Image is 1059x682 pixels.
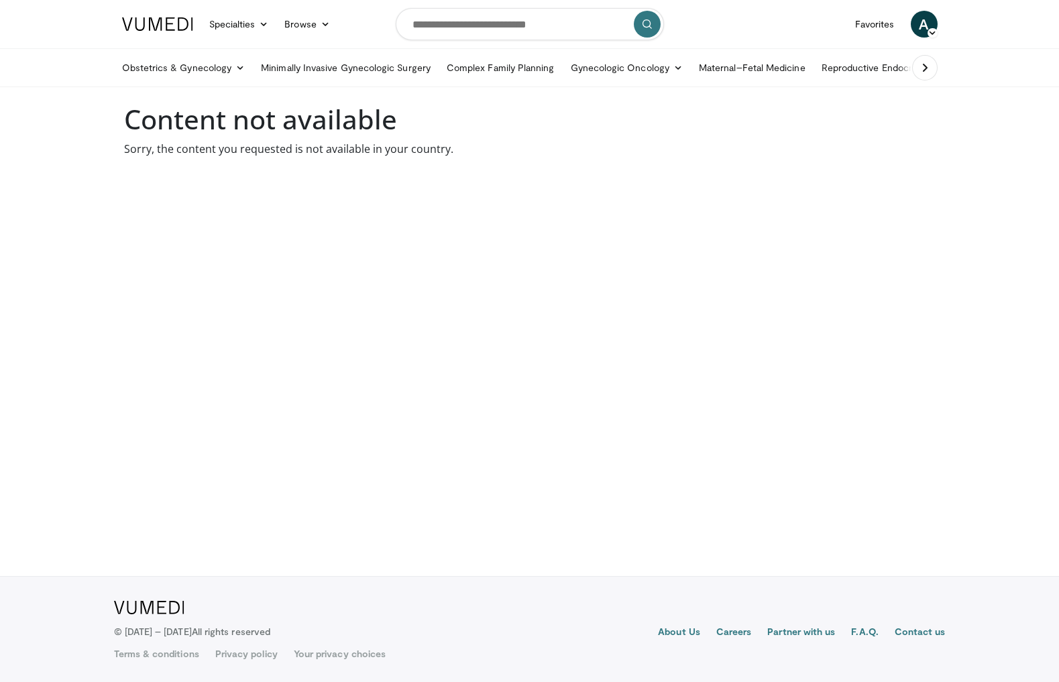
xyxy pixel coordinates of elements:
[439,54,563,81] a: Complex Family Planning
[294,647,386,661] a: Your privacy choices
[124,141,936,157] p: Sorry, the content you requested is not available in your country.
[114,601,184,614] img: VuMedi Logo
[563,54,691,81] a: Gynecologic Oncology
[124,103,936,135] h1: Content not available
[851,625,878,641] a: F.A.Q.
[253,54,439,81] a: Minimally Invasive Gynecologic Surgery
[895,625,946,641] a: Contact us
[114,625,271,638] p: © [DATE] – [DATE]
[847,11,903,38] a: Favorites
[814,54,1038,81] a: Reproductive Endocrinology & [MEDICAL_DATA]
[396,8,664,40] input: Search topics, interventions
[276,11,338,38] a: Browse
[192,626,270,637] span: All rights reserved
[114,54,254,81] a: Obstetrics & Gynecology
[716,625,752,641] a: Careers
[911,11,938,38] a: A
[201,11,277,38] a: Specialties
[767,625,835,641] a: Partner with us
[691,54,814,81] a: Maternal–Fetal Medicine
[215,647,278,661] a: Privacy policy
[122,17,193,31] img: VuMedi Logo
[658,625,700,641] a: About Us
[114,647,199,661] a: Terms & conditions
